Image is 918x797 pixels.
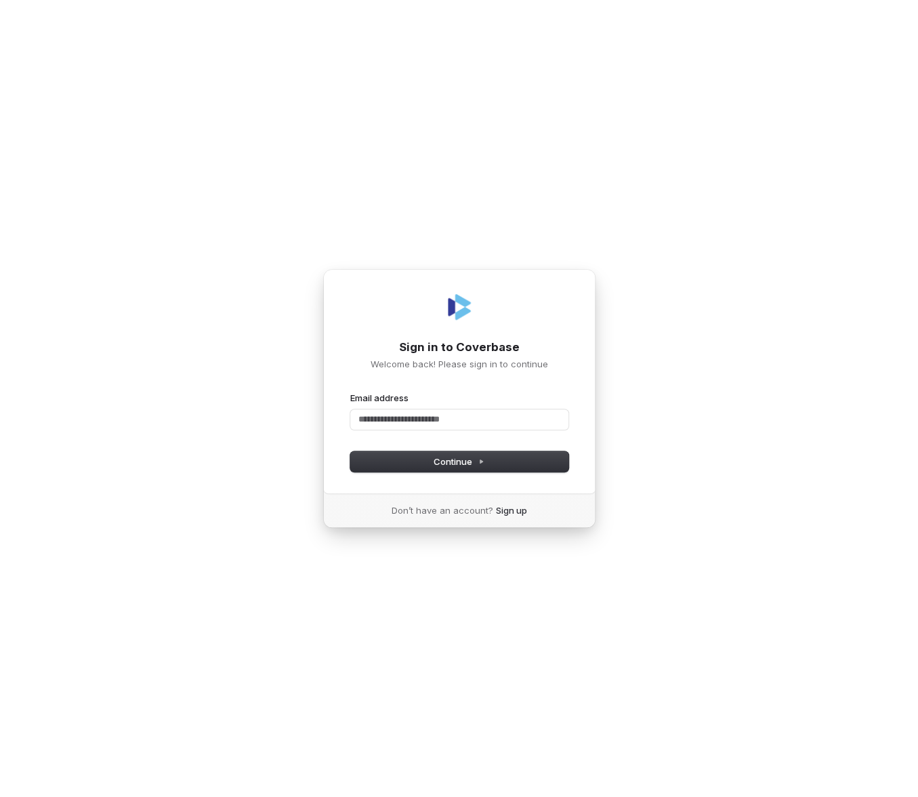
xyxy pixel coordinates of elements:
[496,504,527,516] a: Sign up
[392,504,493,516] span: Don’t have an account?
[350,392,409,404] label: Email address
[350,340,568,356] h1: Sign in to Coverbase
[443,291,476,323] img: Coverbase
[434,455,484,468] span: Continue
[350,358,568,370] p: Welcome back! Please sign in to continue
[350,451,568,472] button: Continue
